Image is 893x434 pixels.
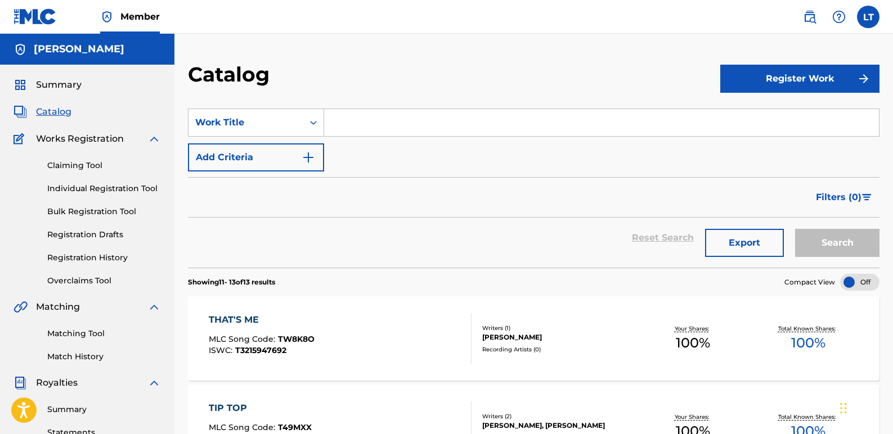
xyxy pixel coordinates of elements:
iframe: Resource Center [861,274,893,365]
button: Add Criteria [188,143,324,171]
span: Royalties [36,376,78,390]
a: Bulk Registration Tool [47,206,161,218]
div: Recording Artists ( 0 ) [482,345,636,354]
div: [PERSON_NAME], [PERSON_NAME] [482,421,636,431]
div: Help [828,6,850,28]
p: Your Shares: [675,413,712,421]
a: Registration History [47,252,161,264]
span: 100 % [791,333,825,353]
img: Accounts [14,43,27,56]
img: MLC Logo [14,8,57,25]
a: Matching Tool [47,328,161,340]
span: MLC Song Code : [209,422,278,432]
img: 9d2ae6d4665cec9f34b9.svg [302,151,315,164]
iframe: Chat Widget [837,380,893,434]
p: Total Known Shares: [778,413,838,421]
p: Showing 11 - 13 of 13 results [188,277,275,287]
img: Royalties [14,376,27,390]
span: T3215947692 [235,345,286,355]
button: Filters (0) [809,183,879,211]
a: Registration Drafts [47,229,161,241]
img: Catalog [14,105,27,119]
img: expand [147,300,161,314]
p: Total Known Shares: [778,324,838,333]
a: Claiming Tool [47,160,161,171]
img: expand [147,376,161,390]
span: Filters ( 0 ) [816,191,861,204]
span: Catalog [36,105,71,119]
a: CatalogCatalog [14,105,71,119]
img: help [832,10,846,24]
img: Summary [14,78,27,92]
div: TIP TOP [209,401,312,415]
span: Works Registration [36,132,124,146]
img: expand [147,132,161,146]
span: 100 % [676,333,710,353]
a: Public Search [798,6,821,28]
span: Matching [36,300,80,314]
a: Individual Registration Tool [47,183,161,195]
button: Register Work [720,65,879,93]
span: T49MXX [278,422,312,432]
div: Work Title [195,116,297,129]
a: THAT'S MEMLC Song Code:TW8K8OISWC:T3215947692Writers (1)[PERSON_NAME]Recording Artists (0)Your Sh... [188,296,879,381]
span: Compact View [784,277,835,287]
button: Export [705,229,784,257]
img: f7272a7cc735f4ea7f67.svg [857,72,870,85]
div: Drag [840,391,847,425]
span: TW8K8O [278,334,315,344]
div: Writers ( 2 ) [482,412,636,421]
div: THAT'S ME [209,313,315,327]
span: Summary [36,78,82,92]
h2: Catalog [188,62,275,87]
img: Top Rightsholder [100,10,114,24]
a: SummarySummary [14,78,82,92]
span: MLC Song Code : [209,334,278,344]
img: Matching [14,300,28,314]
img: search [803,10,816,24]
h5: Lori Tomka [34,43,124,56]
div: Writers ( 1 ) [482,324,636,332]
p: Your Shares: [675,324,712,333]
a: Summary [47,404,161,415]
form: Search Form [188,108,879,268]
div: [PERSON_NAME] [482,332,636,342]
span: ISWC : [209,345,235,355]
a: Match History [47,351,161,363]
div: User Menu [857,6,879,28]
span: Member [120,10,160,23]
img: filter [862,194,872,201]
a: Overclaims Tool [47,275,161,287]
img: Works Registration [14,132,28,146]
